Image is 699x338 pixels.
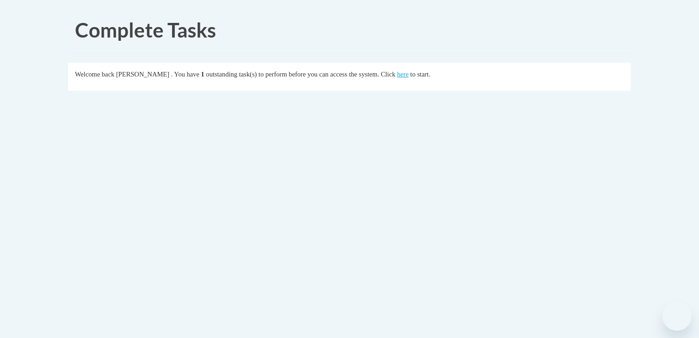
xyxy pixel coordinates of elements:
[410,71,430,78] span: to start.
[171,71,199,78] span: . You have
[397,71,409,78] a: here
[206,71,395,78] span: outstanding task(s) to perform before you can access the system. Click
[116,71,169,78] span: [PERSON_NAME]
[662,301,692,331] iframe: Button to launch messaging window
[75,71,114,78] span: Welcome back
[75,18,216,42] span: Complete Tasks
[201,71,204,78] span: 1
